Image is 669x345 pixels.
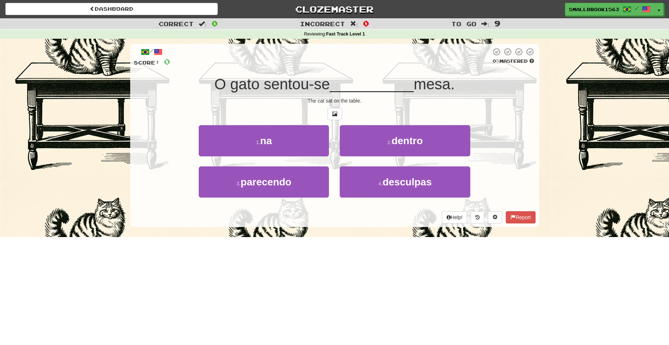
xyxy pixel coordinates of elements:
[199,21,207,27] span: :
[134,97,536,104] div: The cat sat on the table.
[199,166,329,198] button: 3.parecendo
[260,135,272,146] span: na
[569,6,619,13] span: SmallBrook1563
[471,211,484,223] button: Round history (alt+y)
[387,140,392,145] small: 2 .
[330,76,414,93] span: __________
[134,47,170,56] div: /
[5,3,218,15] a: Dashboard
[340,166,470,198] button: 4.desculpas
[300,20,345,27] span: Incorrect
[214,76,330,93] span: O gato sentou-se
[635,6,639,11] span: /
[134,60,160,66] span: Score:
[481,21,489,27] span: :
[506,211,535,223] button: Report
[164,57,170,66] span: 0
[340,125,470,156] button: 2.dentro
[493,58,500,64] span: 0 %
[451,20,476,27] span: To go
[442,211,467,223] button: Help!
[328,108,342,120] button: Show image (alt+x)
[363,19,369,28] span: 0
[491,58,536,65] div: Mastered
[494,19,500,28] span: 9
[229,3,441,15] a: Clozemaster
[236,181,241,186] small: 3 .
[414,76,454,93] span: mesa.
[350,21,358,27] span: :
[565,3,655,16] a: SmallBrook1563 /
[199,125,329,156] button: 1.na
[241,176,292,188] span: parecendo
[383,176,432,188] span: desculpas
[378,181,383,186] small: 4 .
[212,19,218,28] span: 0
[159,20,194,27] span: Correct
[256,140,260,145] small: 1 .
[326,32,365,37] strong: Fast Track Level 1
[391,135,423,146] span: dentro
